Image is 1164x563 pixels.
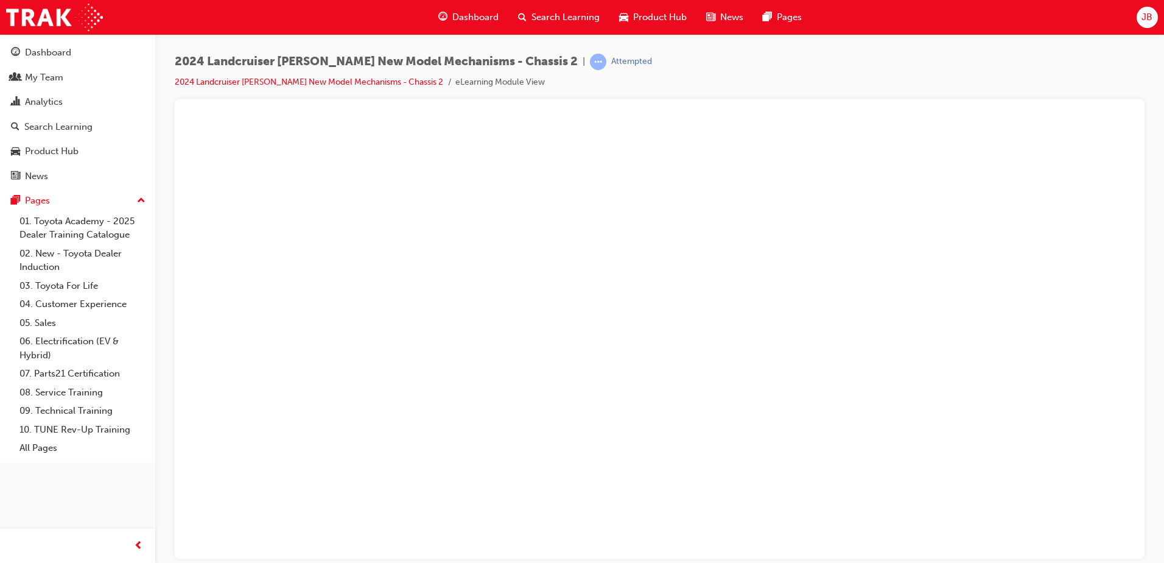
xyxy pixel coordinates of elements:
a: News [5,165,150,188]
a: Product Hub [5,140,150,163]
span: chart-icon [11,97,20,108]
a: news-iconNews [696,5,753,30]
a: Analytics [5,91,150,113]
div: Pages [25,194,50,208]
a: search-iconSearch Learning [508,5,609,30]
span: up-icon [137,193,145,209]
span: Search Learning [531,10,600,24]
button: DashboardMy TeamAnalyticsSearch LearningProduct HubNews [5,39,150,189]
a: 2024 Landcruiser [PERSON_NAME] New Model Mechanisms - Chassis 2 [175,77,443,87]
div: Search Learning [24,120,93,134]
span: Product Hub [633,10,687,24]
li: eLearning Module View [455,76,545,90]
span: pages-icon [763,10,772,25]
a: 08. Service Training [15,383,150,402]
span: search-icon [518,10,527,25]
span: JB [1141,10,1152,24]
a: 06. Electrification (EV & Hybrid) [15,332,150,364]
a: Search Learning [5,116,150,138]
span: car-icon [619,10,628,25]
a: 07. Parts21 Certification [15,364,150,383]
span: prev-icon [134,539,143,554]
span: learningRecordVerb_ATTEMPT-icon [590,54,606,70]
div: Product Hub [25,144,79,158]
a: 05. Sales [15,314,150,333]
a: 03. Toyota For Life [15,277,150,296]
a: 09. Technical Training [15,402,150,420]
div: Dashboard [25,46,71,60]
span: news-icon [11,171,20,182]
button: Pages [5,189,150,212]
span: 2024 Landcruiser [PERSON_NAME] New Model Mechanisms - Chassis 2 [175,55,578,69]
span: pages-icon [11,196,20,207]
span: guage-icon [438,10,447,25]
span: | [583,55,585,69]
a: 02. New - Toyota Dealer Induction [15,244,150,277]
div: Analytics [25,95,63,109]
a: 10. TUNE Rev-Up Training [15,420,150,439]
span: Dashboard [452,10,499,24]
span: people-icon [11,73,20,83]
a: Dashboard [5,41,150,64]
a: 04. Customer Experience [15,295,150,314]
a: All Pages [15,439,150,458]
a: 01. Toyota Academy - 2025 Dealer Training Catalogue [15,212,150,244]
img: Trak [6,4,103,31]
div: Attempted [611,56,652,68]
span: News [720,10,743,24]
button: JB [1137,7,1158,28]
span: news-icon [706,10,715,25]
a: pages-iconPages [753,5,812,30]
div: My Team [25,71,63,85]
a: guage-iconDashboard [429,5,508,30]
span: guage-icon [11,48,20,58]
span: search-icon [11,122,19,133]
span: Pages [777,10,802,24]
div: News [25,169,48,183]
span: car-icon [11,146,20,157]
a: My Team [5,66,150,89]
a: car-iconProduct Hub [609,5,696,30]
